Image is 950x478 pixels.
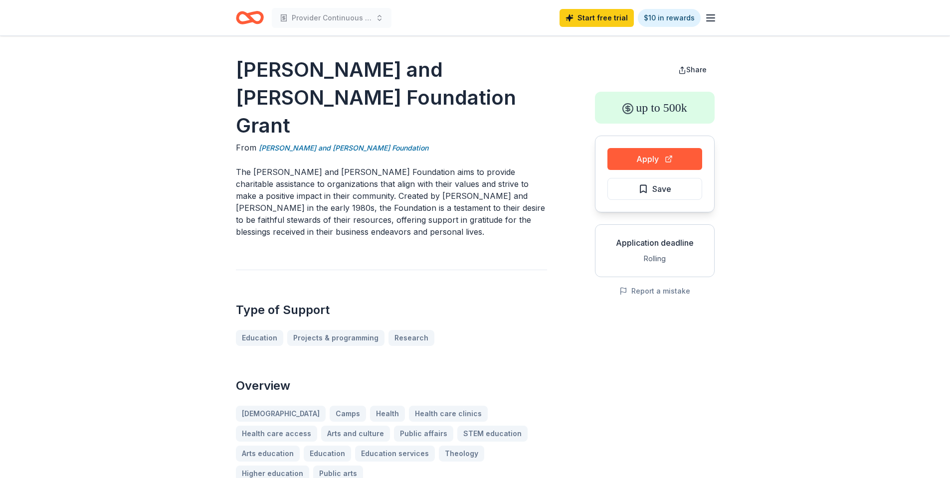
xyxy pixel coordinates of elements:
a: Start free trial [560,9,634,27]
a: Home [236,6,264,29]
a: [PERSON_NAME] and [PERSON_NAME] Foundation [259,142,428,154]
div: Rolling [603,253,706,265]
button: Share [670,60,715,80]
h2: Overview [236,378,547,394]
span: Provider Continuous Education Program [292,12,372,24]
div: From [236,142,547,154]
h2: Type of Support [236,302,547,318]
h1: [PERSON_NAME] and [PERSON_NAME] Foundation Grant [236,56,547,140]
button: Apply [607,148,702,170]
span: Save [652,182,671,195]
a: Projects & programming [287,330,384,346]
p: The [PERSON_NAME] and [PERSON_NAME] Foundation aims to provide charitable assistance to organizat... [236,166,547,238]
div: up to 500k [595,92,715,124]
a: Education [236,330,283,346]
button: Provider Continuous Education Program [272,8,391,28]
span: Share [686,65,707,74]
button: Save [607,178,702,200]
button: Report a mistake [619,285,690,297]
div: Application deadline [603,237,706,249]
a: $10 in rewards [638,9,701,27]
a: Research [388,330,434,346]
